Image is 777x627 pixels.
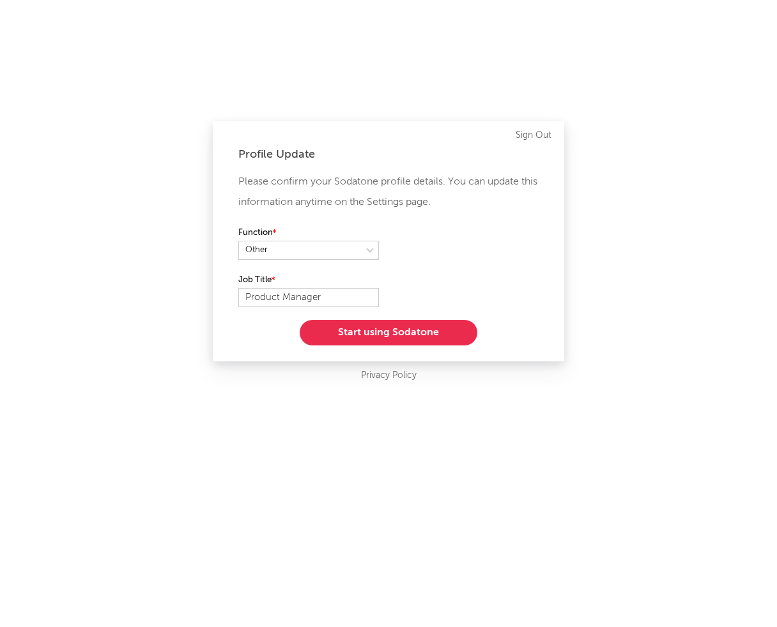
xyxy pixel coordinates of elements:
[516,128,551,143] a: Sign Out
[238,172,539,213] p: Please confirm your Sodatone profile details. You can update this information anytime on the Sett...
[361,368,417,384] a: Privacy Policy
[238,225,379,241] label: Function
[238,147,539,162] div: Profile Update
[238,273,379,288] label: Job Title
[300,320,477,345] button: Start using Sodatone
